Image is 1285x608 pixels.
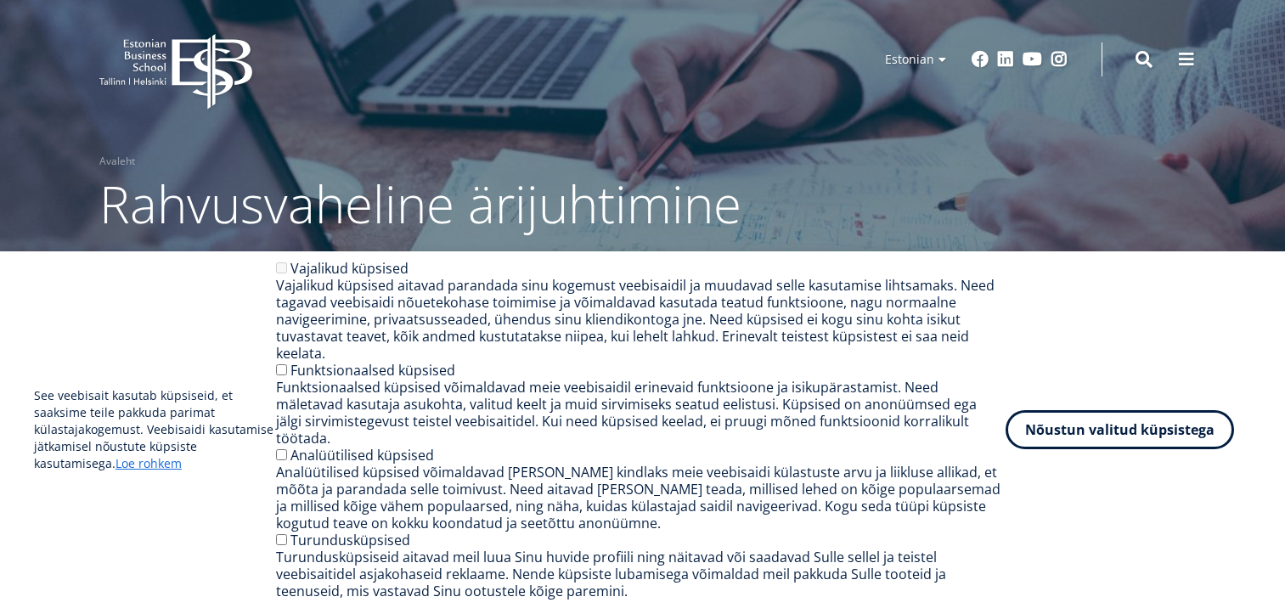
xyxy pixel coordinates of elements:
label: Vajalikud küpsised [290,259,409,278]
p: See veebisait kasutab küpsiseid, et saaksime teile pakkuda parimat külastajakogemust. Veebisaidi ... [34,387,276,472]
div: Funktsionaalsed küpsised võimaldavad meie veebisaidil erinevaid funktsioone ja isikupärastamist. ... [276,379,1006,447]
a: Avaleht [99,153,135,170]
button: Nõustun valitud küpsistega [1006,410,1234,449]
a: Youtube [1023,51,1042,68]
div: Vajalikud küpsised aitavad parandada sinu kogemust veebisaidil ja muudavad selle kasutamise lihts... [276,277,1006,362]
label: Funktsionaalsed küpsised [290,361,455,380]
label: Turundusküpsised [290,531,410,549]
a: Linkedin [997,51,1014,68]
span: Rahvusvaheline ärijuhtimine ([GEOGRAPHIC_DATA]) [99,169,741,307]
a: Instagram [1051,51,1068,68]
a: Loe rohkem [116,455,182,472]
div: Turundusküpsiseid aitavad meil luua Sinu huvide profiili ning näitavad või saadavad Sulle sellel ... [276,549,1006,600]
label: Analüütilised küpsised [290,446,434,464]
div: Analüütilised küpsised võimaldavad [PERSON_NAME] kindlaks meie veebisaidi külastuste arvu ja liik... [276,464,1006,532]
a: Facebook [972,51,989,68]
